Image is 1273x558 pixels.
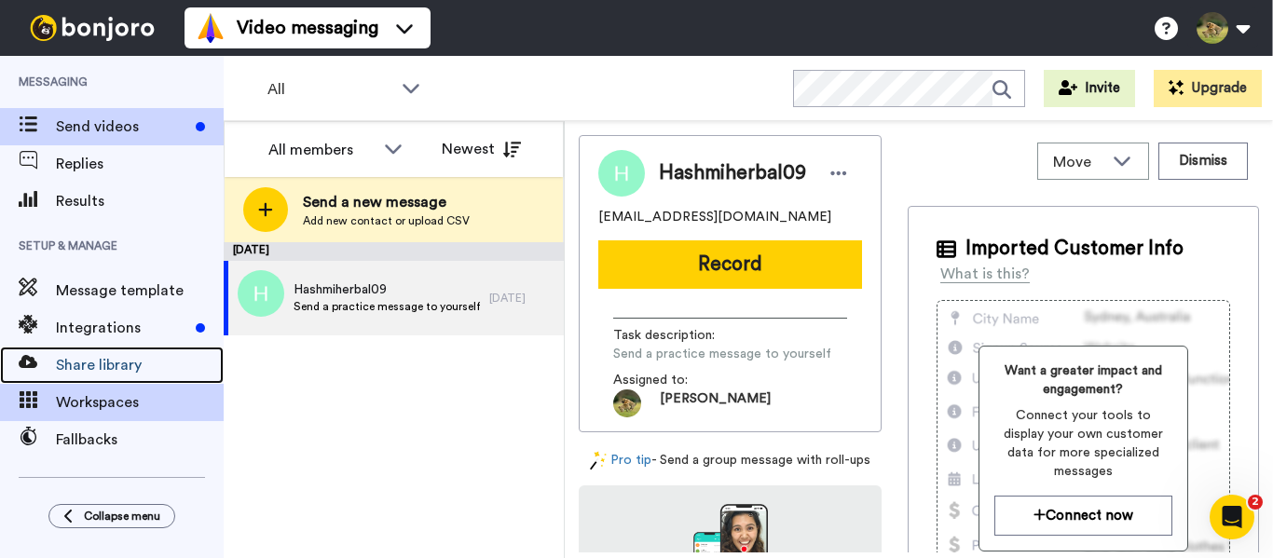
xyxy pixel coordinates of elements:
img: h.png [238,270,284,317]
img: bj-logo-header-white.svg [22,15,162,41]
span: Integrations [56,317,188,339]
span: Imported Customer Info [965,235,1184,263]
span: Task description : [613,326,744,345]
span: Want a greater impact and engagement? [994,361,1172,399]
span: Add new contact or upload CSV [303,213,470,228]
div: All members [268,139,375,161]
button: Invite [1044,70,1135,107]
span: [PERSON_NAME] [660,389,771,417]
img: Image of Hashmiherbal09 [598,150,645,197]
span: Collapse menu [84,509,160,524]
span: All [267,78,392,101]
button: Connect now [994,496,1172,536]
button: Upgrade [1154,70,1262,107]
button: Collapse menu [48,504,175,528]
span: Fallbacks [56,429,224,451]
div: - Send a group message with roll-ups [579,451,882,470]
button: Record [598,240,862,289]
span: Video messaging [237,15,378,41]
span: Replies [56,153,224,175]
span: Send a new message [303,191,470,213]
div: What is this? [940,263,1030,285]
span: Hashmiherbal09 [294,280,480,299]
a: Pro tip [590,451,651,470]
span: Hashmiherbal09 [659,159,806,187]
span: Message template [56,279,224,302]
span: Send a practice message to yourself [294,299,480,314]
span: Assigned to: [613,371,744,389]
span: [EMAIL_ADDRESS][DOMAIN_NAME] [598,208,831,226]
span: 2 [1248,495,1263,510]
span: Results [56,190,224,212]
iframe: Intercom live chat [1210,495,1254,539]
span: Send a practice message to yourself [613,345,831,363]
span: Workspaces [56,391,224,414]
img: ACg8ocJvcS6TeR2oDb-cqKm0CAGbpErLhA4kWwLBiJrU7FX7GqE=s96-c [613,389,641,417]
span: Send videos [56,116,188,138]
img: magic-wand.svg [590,451,607,470]
button: Newest [428,130,535,168]
span: Connect your tools to display your own customer data for more specialized messages [994,406,1172,481]
div: [DATE] [224,242,564,261]
img: vm-color.svg [196,13,226,43]
span: Share library [56,354,224,376]
button: Dismiss [1158,143,1248,180]
div: [DATE] [489,291,554,306]
span: Move [1053,151,1103,173]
